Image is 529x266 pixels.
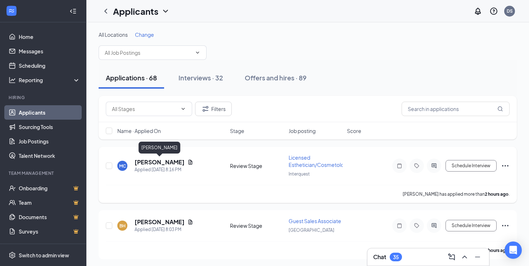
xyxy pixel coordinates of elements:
h3: Chat [373,253,386,261]
div: MC [119,163,126,169]
div: DS [507,8,513,14]
svg: ChevronDown [161,7,170,15]
div: BH [119,223,126,229]
span: All Locations [99,31,128,38]
h5: [PERSON_NAME] [135,158,185,166]
svg: Analysis [9,76,16,84]
a: OnboardingCrown [19,181,80,195]
a: Scheduling [19,58,80,73]
h5: [PERSON_NAME] [135,218,185,226]
a: TeamCrown [19,195,80,210]
svg: Tag [412,223,421,229]
input: All Job Postings [105,49,192,57]
button: Schedule Interview [446,220,497,231]
span: [GEOGRAPHIC_DATA] [289,227,334,233]
b: 2 hours ago [485,191,508,197]
svg: Note [395,223,404,229]
a: Sourcing Tools [19,120,80,134]
button: ComposeMessage [446,251,457,263]
button: Filter Filters [195,102,232,116]
span: Score [347,127,361,134]
svg: Tag [412,163,421,169]
div: [PERSON_NAME] [139,142,180,154]
svg: ChevronLeft [101,7,110,15]
span: Licensed Esthetician/Cosmetologist [289,154,353,168]
a: Home [19,30,80,44]
div: Open Intercom Messenger [505,241,522,259]
h1: Applicants [113,5,158,17]
div: Switch to admin view [19,252,69,259]
div: Applied [DATE] 8:16 PM [135,166,193,173]
svg: ChevronDown [180,106,186,112]
svg: ActiveChat [430,163,438,169]
svg: MagnifyingGlass [497,106,503,112]
svg: WorkstreamLogo [8,7,15,14]
svg: Filter [201,105,210,113]
svg: Settings [9,252,16,259]
span: Change [135,31,154,38]
svg: Notifications [474,7,482,15]
div: Review Stage [230,162,284,169]
p: [PERSON_NAME] has applied more than . [403,247,510,253]
div: Applied [DATE] 8:03 PM [135,226,193,233]
svg: QuestionInfo [489,7,498,15]
a: SurveysCrown [19,224,80,239]
svg: ChevronUp [460,253,469,261]
svg: Minimize [473,253,482,261]
a: Job Postings [19,134,80,148]
a: Talent Network [19,148,80,163]
div: Interviews · 32 [178,73,223,82]
div: Applications · 68 [106,73,157,82]
p: [PERSON_NAME] has applied more than . [403,191,510,197]
span: Interquest [289,171,310,177]
svg: Note [395,163,404,169]
svg: Document [187,219,193,225]
span: Name · Applied On [117,127,161,134]
button: Schedule Interview [446,160,497,172]
svg: ChevronDown [195,50,200,56]
b: 2 hours ago [485,248,508,253]
div: 35 [393,254,399,260]
a: DocumentsCrown [19,210,80,224]
svg: ComposeMessage [447,253,456,261]
svg: ActiveChat [430,223,438,229]
button: Minimize [472,251,483,263]
div: Review Stage [230,222,284,229]
svg: Ellipses [501,221,510,230]
svg: Document [187,159,193,165]
svg: Ellipses [501,161,510,170]
a: Applicants [19,105,80,120]
span: Guest Sales Associate [289,218,341,224]
span: Stage [230,127,244,134]
button: ChevronUp [459,251,470,263]
span: Job posting [289,127,316,134]
a: Messages [19,44,80,58]
div: Reporting [19,76,81,84]
input: Search in applications [402,102,510,116]
input: All Stages [112,105,177,113]
div: Hiring [9,94,79,101]
div: Offers and hires · 89 [245,73,307,82]
div: Team Management [9,170,79,176]
svg: Collapse [69,8,77,15]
